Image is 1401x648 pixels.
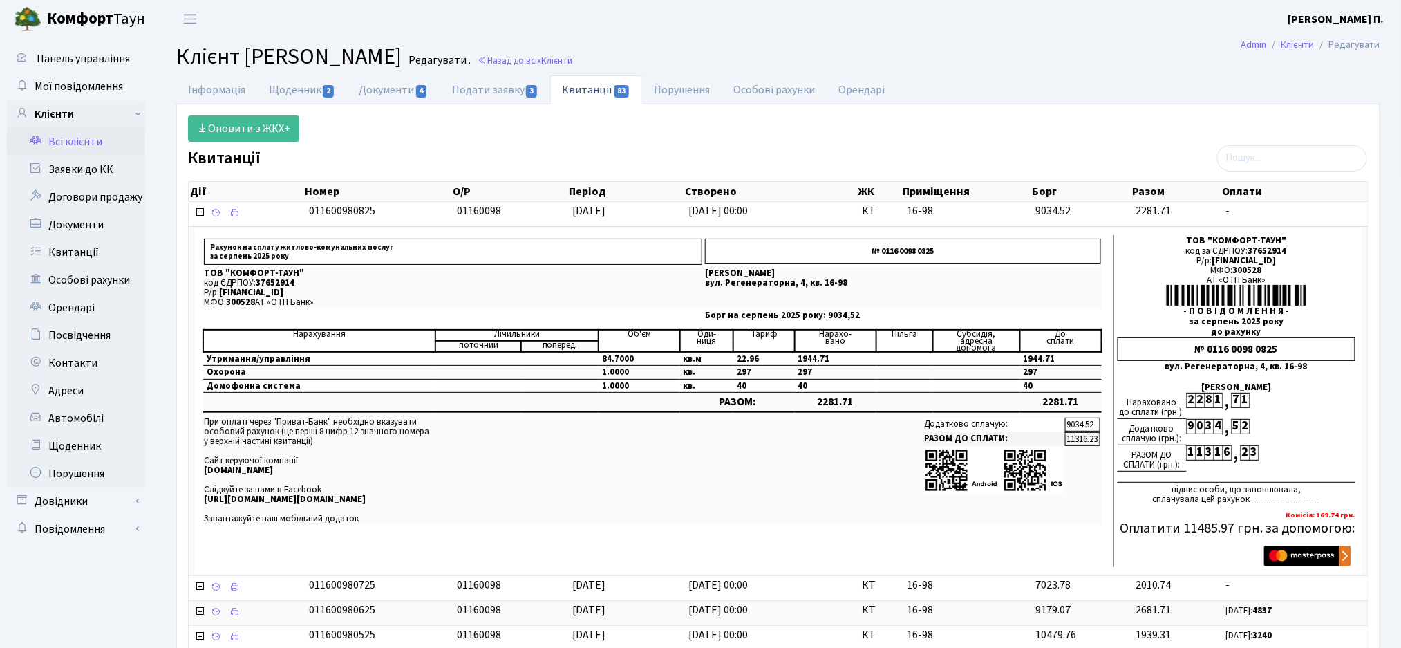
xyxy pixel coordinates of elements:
span: Клієнти [541,54,572,67]
small: Редагувати . [406,54,471,67]
p: № 0116 0098 0825 [705,239,1100,264]
div: № 0116 0098 0825 [1118,337,1356,361]
b: Комфорт [47,8,113,30]
div: , [1223,419,1232,435]
a: Квитанції [7,239,145,266]
th: ЖК [856,182,901,201]
h5: Оплатити 11485.97 грн. за допомогою: [1118,520,1356,537]
td: Лічильники [435,330,598,341]
span: [DATE] [573,577,606,593]
span: Панель управління [37,51,130,66]
span: КТ [862,577,896,593]
div: 6 [1223,445,1232,461]
a: Орендарі [7,294,145,322]
div: , [1232,445,1241,461]
img: Masterpass [1264,546,1351,566]
td: 9034.52 [1065,418,1100,432]
span: 16-98 [907,203,1025,219]
b: [DOMAIN_NAME] [204,464,273,476]
span: Таун [47,8,145,31]
td: Утримання/управління [203,352,435,366]
td: 22.96 [733,352,794,366]
span: 7023.78 [1036,577,1071,593]
td: поточний [435,341,521,352]
b: 4837 [1253,604,1272,617]
span: 01160098 [457,627,501,642]
div: [PERSON_NAME] [1118,382,1356,392]
a: Документи [347,75,440,104]
img: logo.png [14,6,41,33]
span: [DATE] 00:00 [689,627,749,642]
span: 37652914 [1248,245,1287,257]
span: - [1226,577,1362,593]
td: 40 [1020,379,1102,393]
td: 1944.71 [1020,352,1102,366]
span: 16-98 [907,577,1025,593]
a: Адреси [7,377,145,405]
p: вул. Регенераторна, 4, кв. 16-98 [705,279,1100,288]
a: Панель управління [7,45,145,73]
a: Автомобілі [7,405,145,432]
div: Додатково сплачую (грн.): [1118,419,1187,445]
div: вул. Регенераторна, 4, кв. 16-98 [1118,362,1356,371]
span: 2010.74 [1136,577,1172,593]
span: 2 [323,85,334,98]
td: Оди- ниця [680,330,734,352]
td: кв. [680,366,734,380]
span: 10479.76 [1036,627,1077,642]
img: apps-qrcodes.png [925,448,1063,493]
span: 9034.52 [1036,203,1071,219]
p: МФО: АТ «ОТП Банк» [204,298,702,307]
th: Дії [189,182,303,201]
td: кв. [680,379,734,393]
th: О/Р [451,182,567,201]
div: 2 [1241,419,1250,434]
div: 1 [1214,445,1223,461]
td: Субсидія, адресна допомога [933,330,1020,352]
th: Борг [1031,182,1131,201]
a: Оновити з ЖКХ+ [188,115,299,142]
span: 011600980725 [309,577,375,593]
div: 2 [1241,445,1250,461]
a: [PERSON_NAME] П. [1288,11,1384,28]
td: 297 [795,366,876,380]
a: Особові рахунки [7,266,145,294]
span: 4 [416,85,427,98]
div: 1 [1187,445,1196,461]
span: 16-98 [907,602,1025,618]
th: Приміщення [901,182,1031,201]
td: Об'єм [599,330,680,352]
td: 84.7000 [599,352,680,366]
a: Admin [1241,37,1267,52]
a: Клієнти [7,100,145,128]
span: 011600980825 [309,203,375,219]
td: Додатково сплачую: [923,418,1064,432]
th: Створено [684,182,857,201]
a: Мої повідомлення [7,73,145,100]
span: [DATE] 00:00 [689,203,749,219]
span: - [1226,203,1362,219]
div: 9 [1187,419,1196,434]
span: 011600980625 [309,602,375,618]
li: Редагувати [1315,37,1380,53]
a: Щоденник [257,75,347,104]
div: 0 [1196,419,1205,434]
td: 297 [733,366,794,380]
div: 3 [1250,445,1259,461]
td: Нарахо- вано [795,330,876,352]
p: Борг на серпень 2025 року: 9034,52 [705,311,1100,320]
b: Комісія: 169.74 грн. [1286,510,1355,520]
a: Всі клієнти [7,128,145,156]
td: Нарахування [203,330,435,352]
th: Номер [303,182,451,201]
a: Квитанції [550,75,642,104]
div: код за ЄДРПОУ: [1118,246,1356,256]
p: код ЄДРПОУ: [204,279,702,288]
div: до рахунку [1118,327,1356,337]
span: 01160098 [457,203,501,219]
span: [DATE] 00:00 [689,602,749,618]
div: 7 [1232,393,1241,408]
a: Документи [7,211,145,239]
span: Мої повідомлення [35,79,123,94]
div: Р/р: [1118,256,1356,266]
